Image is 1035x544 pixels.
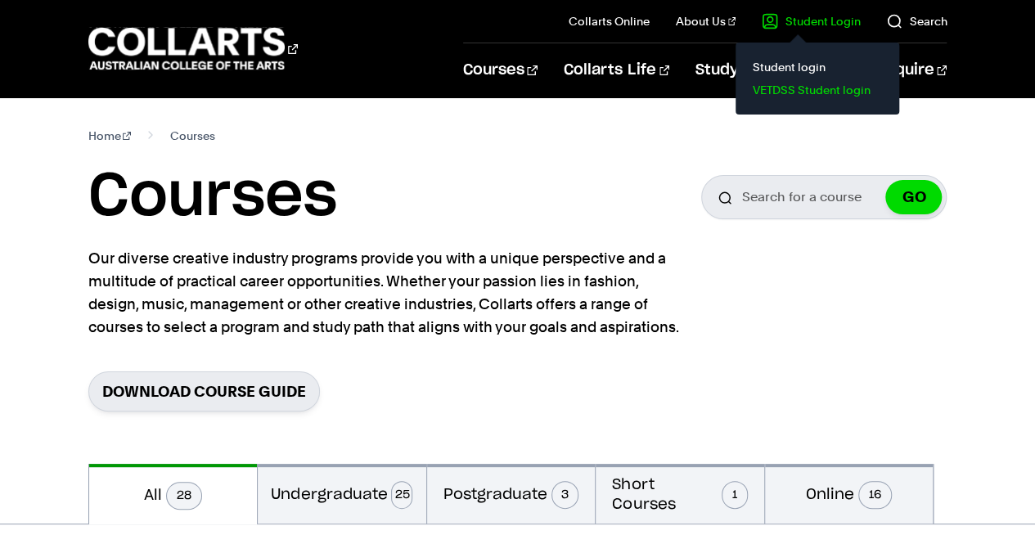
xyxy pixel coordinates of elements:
[885,180,942,214] button: GO
[676,13,736,29] a: About Us
[170,124,215,147] span: Courses
[695,43,849,97] a: Study Information
[258,464,426,524] button: Undergraduate25
[749,56,886,79] a: Student login
[858,481,892,509] span: 16
[88,160,337,234] h1: Courses
[569,13,650,29] a: Collarts Online
[564,43,669,97] a: Collarts Life
[88,247,686,339] p: Our diverse creative industry programs provide you with a unique perspective and a multitude of p...
[596,464,764,524] button: Short Courses1
[427,464,596,524] button: Postgraduate3
[166,482,202,510] span: 28
[722,481,748,509] span: 1
[551,481,579,509] span: 3
[875,43,947,97] a: Enquire
[749,79,886,101] a: VETDSS Student login
[886,13,947,29] a: Search
[88,371,320,411] a: Download Course Guide
[391,481,412,509] span: 25
[88,25,298,72] div: Go to homepage
[463,43,538,97] a: Courses
[762,13,860,29] a: Student Login
[701,175,947,219] input: Search for a course
[88,124,132,147] a: Home
[765,464,934,524] button: Online16
[89,464,258,524] button: All28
